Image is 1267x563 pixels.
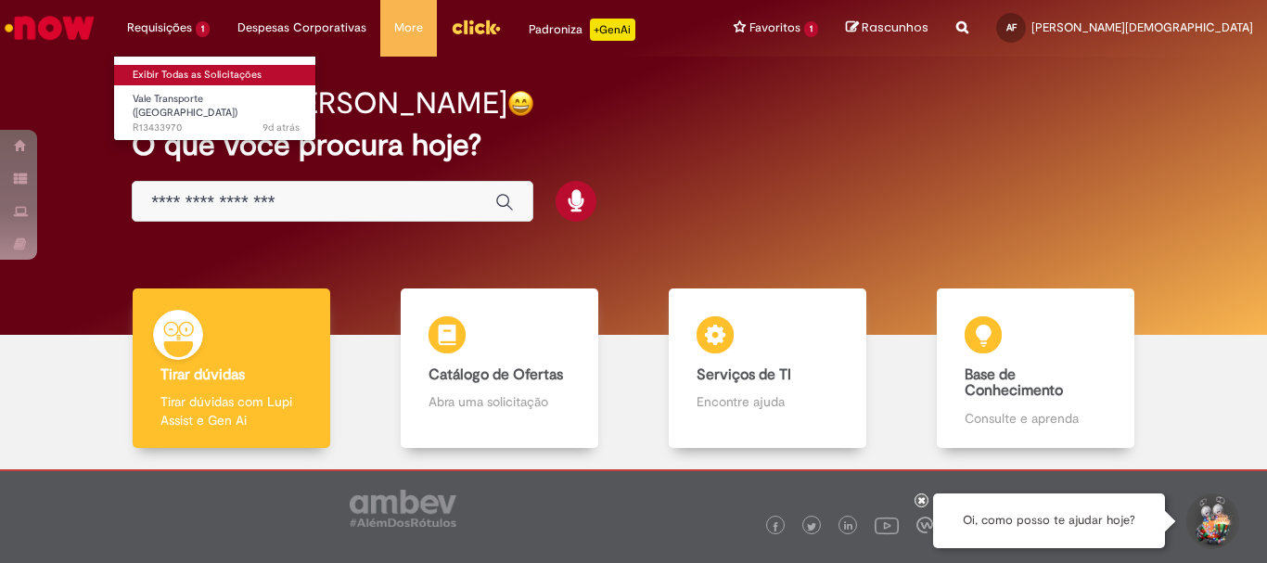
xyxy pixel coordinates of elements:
[133,121,300,135] span: R13433970
[697,392,838,411] p: Encontre ajuda
[113,56,316,141] ul: Requisições
[875,513,899,537] img: logo_footer_youtube.png
[902,288,1170,449] a: Base de Conhecimento Consulte e aprenda
[196,21,210,37] span: 1
[590,19,635,41] p: +GenAi
[965,365,1063,401] b: Base de Conhecimento
[127,19,192,37] span: Requisições
[262,121,300,134] time: 20/08/2025 17:51:46
[114,89,318,129] a: Aberto R13433970 : Vale Transporte (VT)
[633,288,902,449] a: Serviços de TI Encontre ajuda
[429,392,570,411] p: Abra uma solicitação
[394,19,423,37] span: More
[114,65,318,85] a: Exibir Todas as Solicitações
[862,19,928,36] span: Rascunhos
[697,365,791,384] b: Serviços de TI
[1031,19,1253,35] span: [PERSON_NAME][DEMOGRAPHIC_DATA]
[160,392,301,429] p: Tirar dúvidas com Lupi Assist e Gen Ai
[350,490,456,527] img: logo_footer_ambev_rotulo_gray.png
[429,365,563,384] b: Catálogo de Ofertas
[132,129,1135,161] h2: O que você procura hoje?
[365,288,633,449] a: Catálogo de Ofertas Abra uma solicitação
[771,522,780,531] img: logo_footer_facebook.png
[933,493,1165,548] div: Oi, como posso te ajudar hoje?
[846,19,928,37] a: Rascunhos
[262,121,300,134] span: 9d atrás
[237,19,366,37] span: Despesas Corporativas
[507,90,534,117] img: happy-face.png
[97,288,365,449] a: Tirar dúvidas Tirar dúvidas com Lupi Assist e Gen Ai
[133,92,237,121] span: Vale Transporte ([GEOGRAPHIC_DATA])
[1184,493,1239,549] button: Iniciar Conversa de Suporte
[965,409,1106,428] p: Consulte e aprenda
[132,87,507,120] h2: Boa tarde, [PERSON_NAME]
[529,19,635,41] div: Padroniza
[2,9,97,46] img: ServiceNow
[160,365,245,384] b: Tirar dúvidas
[916,517,933,533] img: logo_footer_workplace.png
[451,13,501,41] img: click_logo_yellow_360x200.png
[807,522,816,531] img: logo_footer_twitter.png
[844,521,853,532] img: logo_footer_linkedin.png
[804,21,818,37] span: 1
[1006,21,1017,33] span: AF
[749,19,800,37] span: Favoritos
